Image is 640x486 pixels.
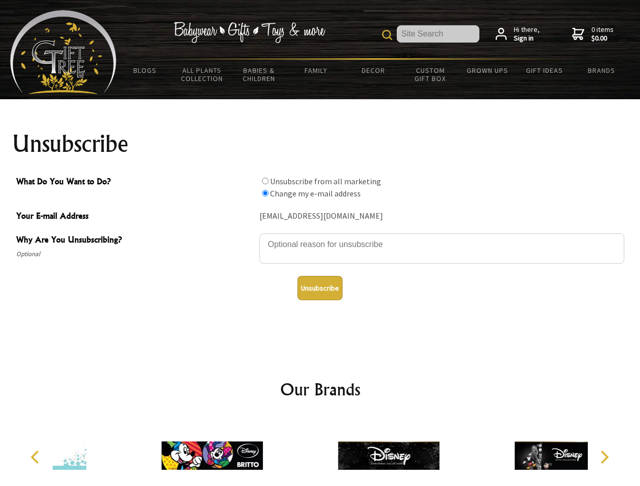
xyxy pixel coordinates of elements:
[25,446,48,468] button: Previous
[591,25,614,43] span: 0 items
[514,34,540,43] strong: Sign in
[262,178,269,184] input: What Do You Want to Do?
[516,60,573,81] a: Gift Ideas
[259,209,624,224] div: [EMAIL_ADDRESS][DOMAIN_NAME]
[173,22,325,43] img: Babywear - Gifts - Toys & more
[397,25,479,43] input: Site Search
[20,377,620,401] h2: Our Brands
[16,233,254,248] span: Why Are You Unsubscribing?
[231,60,288,89] a: Babies & Children
[117,60,174,81] a: BLOGS
[174,60,231,89] a: All Plants Collection
[514,25,540,43] span: Hi there,
[270,176,381,186] label: Unsubscribe from all marketing
[382,30,392,40] img: product search
[16,210,254,224] span: Your E-mail Address
[345,60,402,81] a: Decor
[573,60,630,81] a: Brands
[262,190,269,196] input: What Do You Want to Do?
[10,10,117,94] img: Babyware - Gifts - Toys and more...
[270,188,361,198] label: Change my e-mail address
[297,276,343,300] button: Unsubscribe
[591,34,614,43] strong: $0.00
[16,248,254,260] span: Optional
[459,60,516,81] a: Grown Ups
[259,233,624,264] textarea: Why Are You Unsubscribing?
[12,132,628,156] h1: Unsubscribe
[496,25,540,43] a: Hi there,Sign in
[402,60,459,89] a: Custom Gift Box
[16,175,254,190] span: What Do You Want to Do?
[593,446,615,468] button: Next
[572,25,614,43] a: 0 items$0.00
[288,60,345,81] a: Family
